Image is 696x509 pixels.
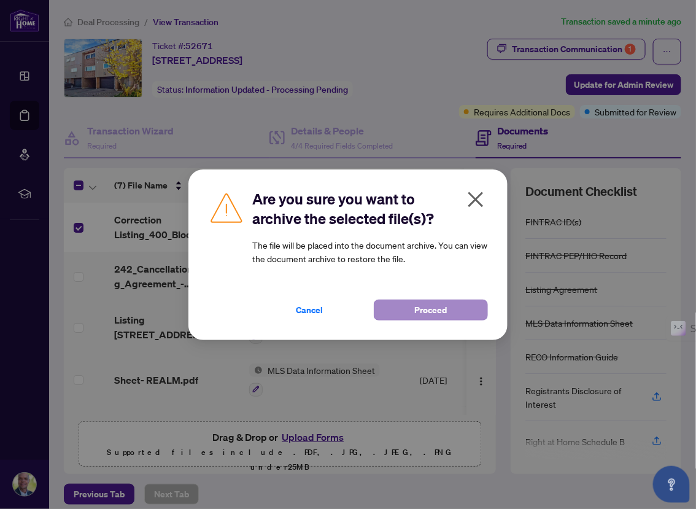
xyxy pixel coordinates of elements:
span: close [466,190,485,209]
h2: Are you sure you want to archive the selected file(s)? [252,189,488,228]
button: Proceed [374,300,488,321]
span: Proceed [415,300,447,320]
article: The file will be placed into the document archive. You can view the document archive to restore t... [252,238,488,265]
img: Caution Icon [208,189,245,226]
button: Open asap [653,466,690,503]
button: Cancel [252,300,366,321]
span: Cancel [296,300,323,320]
